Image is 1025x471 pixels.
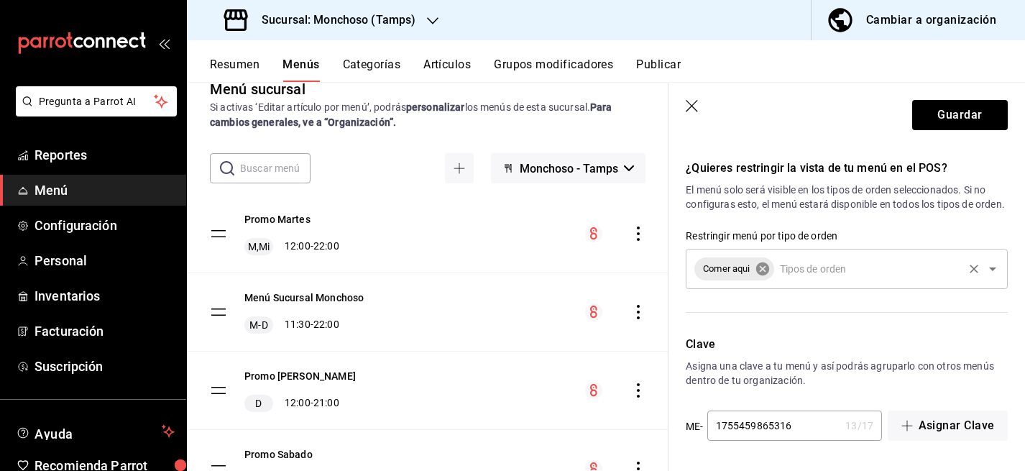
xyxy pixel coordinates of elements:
[686,160,1008,177] p: ¿Quieres restringir la vista de tu menú en el POS?
[244,238,339,255] div: 12:00 - 22:00
[245,239,273,254] span: M,Mi
[406,101,465,113] strong: personalizar
[423,58,471,82] button: Artículos
[158,37,170,49] button: open_drawer_menu
[636,58,681,82] button: Publicar
[686,229,1008,243] p: Restringir menú por tipo de orden
[244,291,364,305] button: Menú Sucursal Monchoso
[282,58,319,82] button: Menús
[35,357,175,376] span: Suscripción
[520,162,618,175] span: Monchoso - Tamps
[210,100,645,130] div: Si activas ‘Editar artículo por menú’, podrás los menús de esta sucursal.
[240,154,311,183] input: Buscar menú
[35,251,175,270] span: Personal
[35,145,175,165] span: Reportes
[494,58,613,82] button: Grupos modificadores
[35,286,175,306] span: Inventarios
[39,94,155,109] span: Pregunta a Parrot AI
[686,336,1008,353] p: Clave
[866,10,996,30] div: Cambiar a organización
[694,262,758,276] span: Comer aqui
[845,419,873,433] div: 13 / 17
[964,259,984,279] button: Clear
[491,153,645,183] button: Monchoso - Tamps
[210,382,227,399] button: drag
[210,303,227,321] button: drag
[10,104,177,119] a: Pregunta a Parrot AI
[210,58,259,82] button: Resumen
[244,369,356,383] button: Promo [PERSON_NAME]
[694,257,773,280] div: Comer aqui
[210,78,305,100] div: Menú sucursal
[35,216,175,235] span: Configuración
[244,447,313,462] button: Promo Sabado
[35,423,156,440] span: Ayuda
[244,395,356,412] div: 12:00 - 21:00
[250,12,415,29] h3: Sucursal: Monchoso (Tamps)
[631,305,645,319] button: actions
[210,58,1025,82] div: navigation tabs
[35,180,175,200] span: Menú
[35,321,175,341] span: Facturación
[343,58,401,82] button: Categorías
[983,259,1003,279] button: Open
[252,396,265,411] span: D
[210,225,227,242] button: drag
[776,257,961,282] input: Tipos de orden
[686,411,703,442] div: ME-
[631,227,645,241] button: actions
[686,359,1008,388] p: Asigna una clave a tu menú y así podrás agruparlo con otros menús dentro de tu organización.
[16,86,177,116] button: Pregunta a Parrot AI
[631,383,645,398] button: actions
[888,411,1008,441] button: Asignar Clave
[686,183,1008,211] p: El menú solo será visible en los tipos de orden seleccionados. Si no configuras esto, el menú est...
[912,100,1008,130] button: Guardar
[244,316,364,334] div: 11:30 - 22:00
[244,212,311,227] button: Promo Martes
[247,318,270,332] span: M-D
